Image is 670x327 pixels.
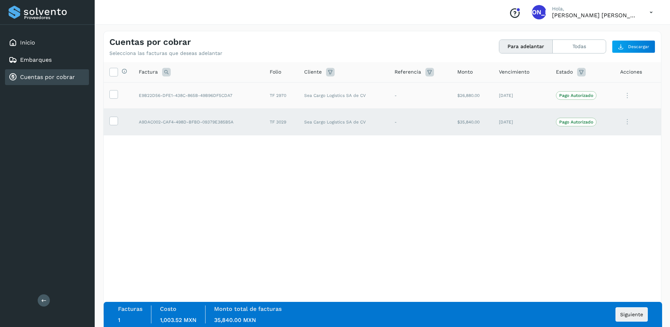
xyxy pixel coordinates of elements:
div: Inicio [5,35,89,51]
button: Siguiente [615,307,648,322]
div: Embarques [5,52,89,68]
span: Vencimiento [499,68,529,76]
label: Costo [160,305,176,312]
div: Cuentas por cobrar [5,69,89,85]
p: Selecciona las facturas que deseas adelantar [109,50,222,56]
a: Cuentas por cobrar [20,74,75,80]
span: Estado [556,68,573,76]
span: 35,840.00 MXN [214,317,256,323]
a: Embarques [20,56,52,63]
a: Inicio [20,39,35,46]
td: A9DAC002-CAF4-498D-BFBD-09379E385B5A [133,109,264,135]
td: - [389,109,452,135]
p: Hola, [552,6,638,12]
label: Facturas [118,305,142,312]
p: Pago Autorizado [559,120,593,125]
td: $35,840.00 [452,109,493,135]
span: 1 [118,317,120,323]
td: [DATE] [493,109,550,135]
label: Monto total de facturas [214,305,282,312]
span: Descargar [628,43,649,50]
span: Siguiente [620,312,643,317]
td: TF 3029 [264,109,298,135]
span: Factura [139,68,158,76]
td: [DATE] [493,82,550,109]
td: E9B22D56-DFE1-438C-865B-49B96DF5CDA7 [133,82,264,109]
p: Jesus Alberto Altamirano Alvarez [552,12,638,19]
td: TF 2970 [264,82,298,109]
td: - [389,82,452,109]
span: Acciones [620,68,642,76]
span: Cliente [304,68,322,76]
p: Pago Autorizado [559,93,593,98]
td: $26,880.00 [452,82,493,109]
h4: Cuentas por cobrar [109,37,191,47]
td: Sea Cargo Logistics SA de CV [298,109,389,135]
span: Referencia [395,68,421,76]
td: Sea Cargo Logistics SA de CV [298,82,389,109]
button: Para adelantar [499,40,553,53]
p: Proveedores [24,15,86,20]
button: Todas [553,40,606,53]
span: 1,003.52 MXN [160,317,197,323]
button: Descargar [612,40,655,53]
span: Monto [457,68,473,76]
span: Folio [270,68,281,76]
